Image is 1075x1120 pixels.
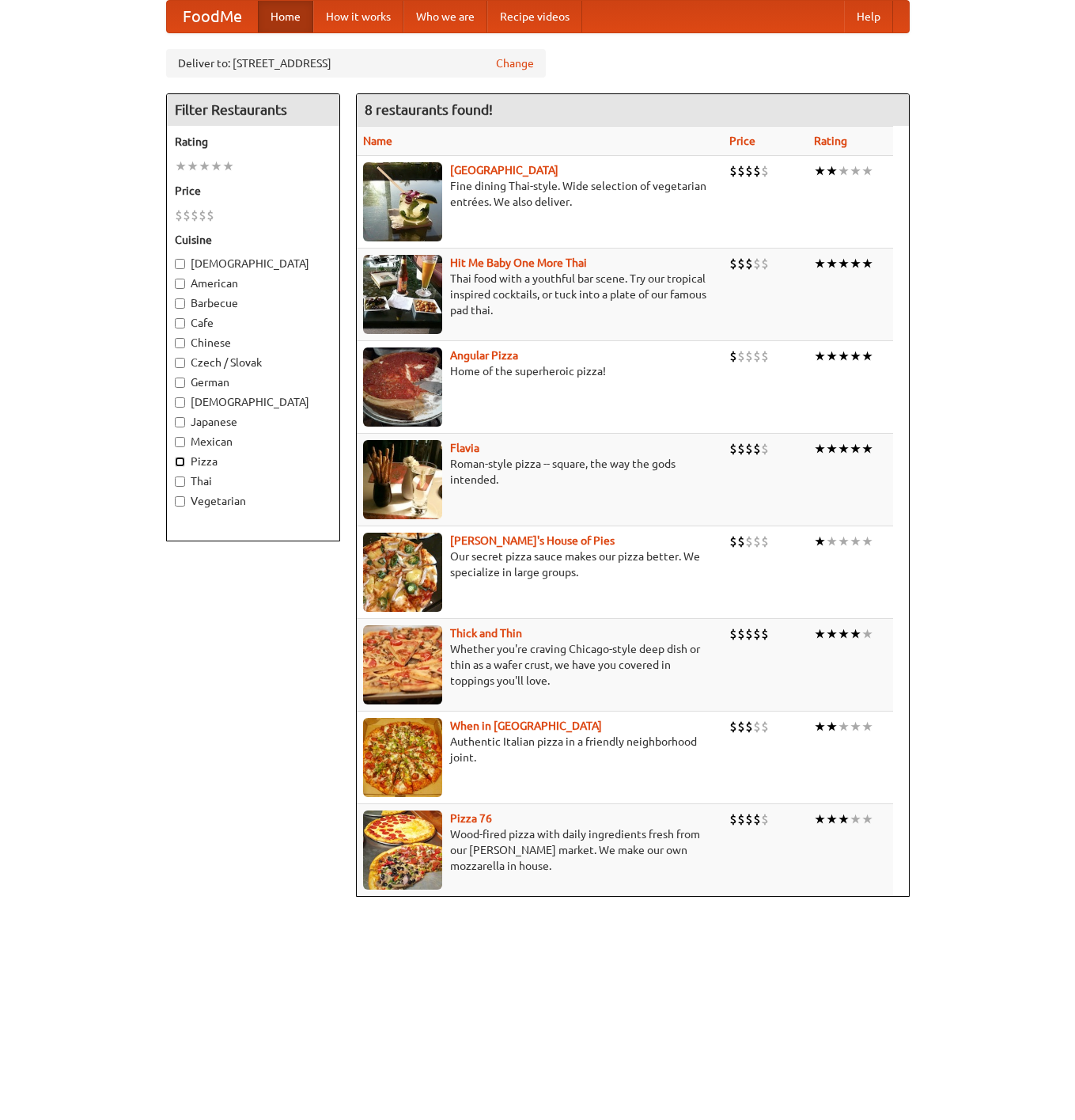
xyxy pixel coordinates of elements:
[175,473,331,489] label: Thai
[403,1,487,32] a: Who we are
[761,255,769,272] li: $
[496,55,534,71] a: Change
[175,496,185,507] input: Vegetarian
[761,440,769,457] li: $
[753,162,761,180] li: $
[729,625,737,643] li: $
[729,440,737,457] li: $
[199,207,206,224] li: $
[187,158,199,175] li: ★
[826,718,838,735] li: ★
[850,255,861,272] li: ★
[487,1,582,32] a: Recipe videos
[729,135,755,147] a: Price
[729,162,737,180] li: $
[826,625,838,643] li: ★
[363,549,717,580] p: Our secret pizza sauce makes our pizza better. We specialize in large groups.
[450,627,522,640] b: Thick and Thin
[861,440,873,457] li: ★
[850,347,861,365] li: ★
[363,347,442,427] img: angular.jpg
[745,811,753,828] li: $
[313,1,403,32] a: How it works
[753,347,761,365] li: $
[729,811,737,828] li: $
[175,318,185,328] input: Cafe
[175,315,331,331] label: Cafe
[175,378,185,388] input: German
[175,417,185,427] input: Japanese
[175,394,331,410] label: [DEMOGRAPHIC_DATA]
[183,207,191,224] li: $
[761,718,769,735] li: $
[814,533,826,550] li: ★
[175,374,331,390] label: German
[175,454,331,469] label: Pizza
[861,811,873,828] li: ★
[814,718,826,735] li: ★
[175,183,331,199] h5: Price
[850,533,861,550] li: ★
[737,255,745,272] li: $
[826,347,838,365] li: ★
[737,811,745,828] li: $
[737,533,745,550] li: $
[861,347,873,365] li: ★
[450,164,558,177] a: [GEOGRAPHIC_DATA]
[814,347,826,365] li: ★
[729,347,737,365] li: $
[363,162,442,241] img: satay.jpg
[814,255,826,272] li: ★
[745,347,753,365] li: $
[175,279,185,289] input: American
[753,440,761,457] li: $
[745,440,753,457] li: $
[761,347,769,365] li: $
[363,718,442,797] img: wheninrome.jpg
[363,826,717,874] p: Wood-fired pizza with daily ingredients fresh from our [PERSON_NAME] market. We make our own mozz...
[191,207,199,224] li: $
[363,734,717,765] p: Authentic Italian pizza in a friendly neighborhood joint.
[363,135,392,147] a: Name
[175,355,331,370] label: Czech / Slovak
[737,718,745,735] li: $
[814,811,826,828] li: ★
[737,347,745,365] li: $
[167,94,339,126] h4: Filter Restaurants
[745,625,753,643] li: $
[175,256,331,271] label: [DEMOGRAPHIC_DATA]
[850,625,861,643] li: ★
[363,625,442,704] img: thick.jpg
[222,158,234,175] li: ★
[737,162,745,180] li: $
[729,718,737,735] li: $
[861,255,873,272] li: ★
[814,625,826,643] li: ★
[450,442,479,454] a: Flavia
[838,440,850,457] li: ★
[166,49,546,78] div: Deliver to: [STREET_ADDRESS]
[850,718,861,735] li: ★
[753,255,761,272] li: $
[363,440,442,519] img: flavia.jpg
[365,102,493,117] ng-pluralize: 8 restaurants found!
[199,158,210,175] li: ★
[175,207,183,224] li: $
[861,533,873,550] li: ★
[737,625,745,643] li: $
[175,158,187,175] li: ★
[761,811,769,828] li: $
[175,275,331,291] label: American
[175,295,331,311] label: Barbecue
[838,533,850,550] li: ★
[175,298,185,309] input: Barbecue
[175,338,185,348] input: Chinese
[826,440,838,457] li: ★
[175,335,331,351] label: Chinese
[826,162,838,180] li: ★
[826,533,838,550] li: ★
[450,812,492,825] b: Pizza 76
[258,1,313,32] a: Home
